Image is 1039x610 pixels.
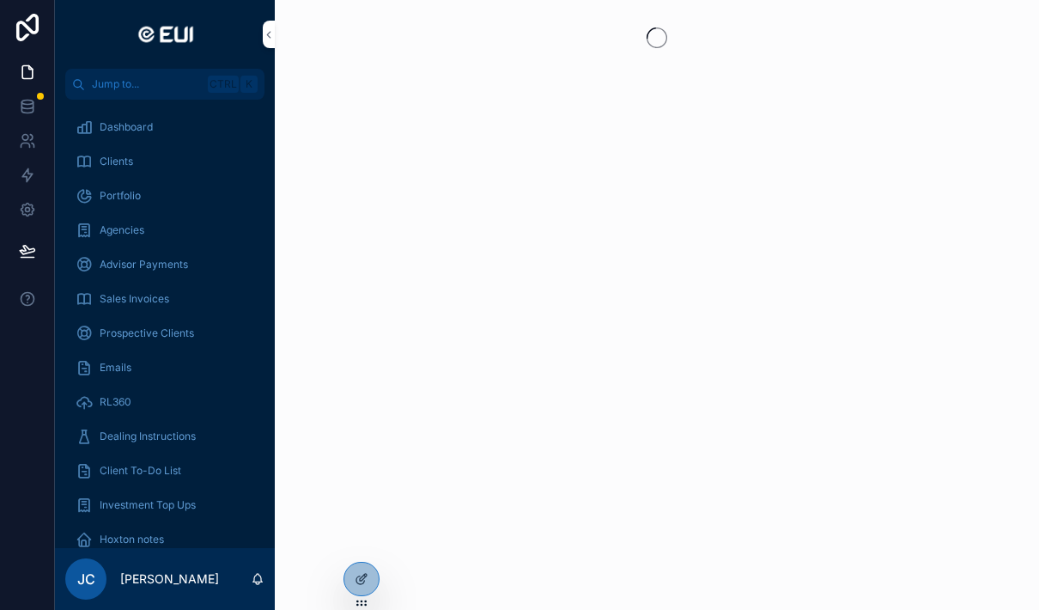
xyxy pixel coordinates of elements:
[100,189,141,203] span: Portfolio
[242,77,256,91] span: K
[100,498,196,512] span: Investment Top Ups
[208,76,239,93] span: Ctrl
[77,569,95,589] span: JC
[100,258,188,271] span: Advisor Payments
[92,77,201,91] span: Jump to...
[120,570,219,588] p: [PERSON_NAME]
[65,387,264,418] a: RL360
[100,430,196,443] span: Dealing Instructions
[65,249,264,280] a: Advisor Payments
[131,21,198,48] img: App logo
[100,326,194,340] span: Prospective Clients
[65,284,264,314] a: Sales Invoices
[65,146,264,177] a: Clients
[100,120,153,134] span: Dashboard
[65,180,264,211] a: Portfolio
[65,318,264,349] a: Prospective Clients
[100,223,144,237] span: Agencies
[65,421,264,452] a: Dealing Instructions
[65,69,264,100] button: Jump to...CtrlK
[100,361,131,375] span: Emails
[100,533,164,546] span: Hoxton notes
[55,100,275,548] div: scrollable content
[65,455,264,486] a: Client To-Do List
[100,395,131,409] span: RL360
[100,292,169,306] span: Sales Invoices
[100,464,181,478] span: Client To-Do List
[65,524,264,555] a: Hoxton notes
[65,352,264,383] a: Emails
[65,490,264,521] a: Investment Top Ups
[65,112,264,143] a: Dashboard
[65,215,264,246] a: Agencies
[100,155,133,168] span: Clients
